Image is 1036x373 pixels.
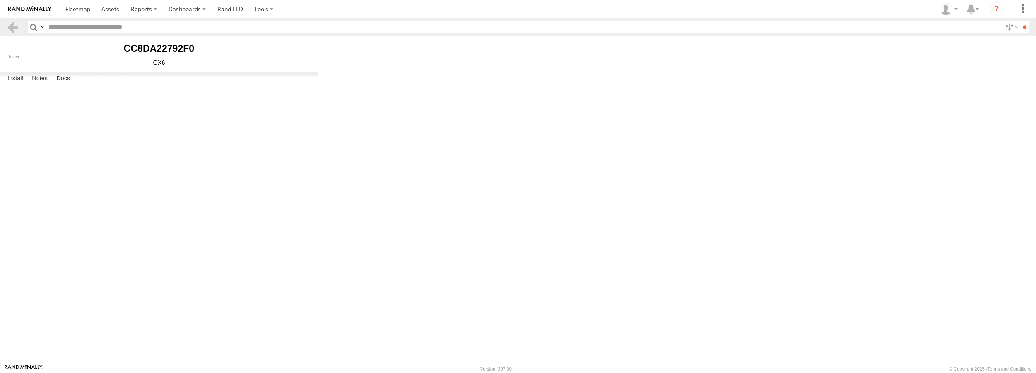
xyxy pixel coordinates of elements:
b: CC8DA22792F0 [124,43,194,54]
label: Search Filter Options [1002,21,1020,33]
div: Jeff Whitson [937,3,961,15]
a: Visit our Website [5,365,43,373]
label: Docs [52,73,74,84]
a: Back to previous Page [7,21,19,33]
div: © Copyright 2025 - [949,366,1031,371]
div: Device [7,54,311,59]
div: GX6 [7,59,311,66]
div: Version: 307.00 [480,366,512,371]
i: ? [990,2,1003,16]
label: Install [3,73,27,84]
img: rand-logo.svg [8,6,51,12]
label: Notes [28,73,52,84]
a: Terms and Conditions [988,366,1031,371]
label: Search Query [39,21,46,33]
